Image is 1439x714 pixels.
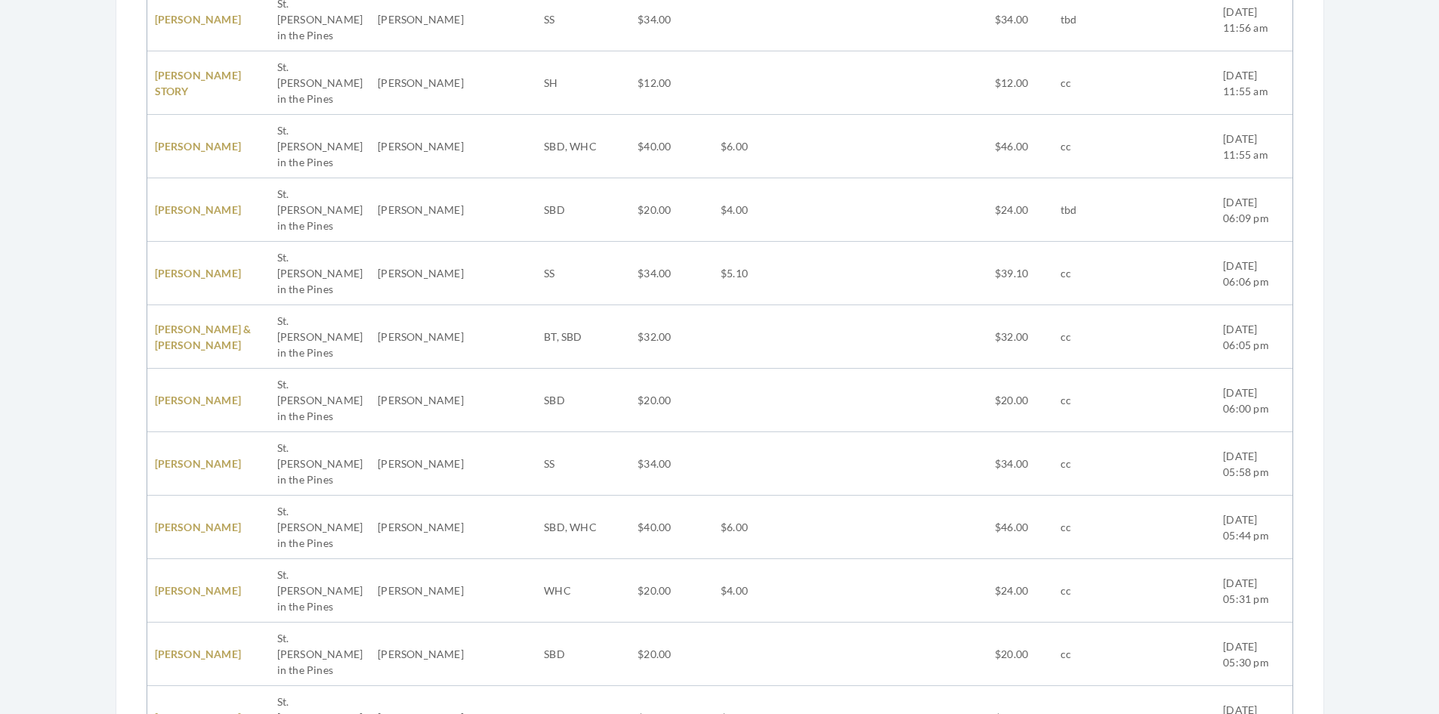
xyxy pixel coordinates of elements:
td: [DATE] 05:31 pm [1215,559,1292,623]
td: $40.00 [630,115,713,178]
td: SBD [536,623,630,686]
a: [PERSON_NAME] [155,140,242,153]
td: SBD, WHC [536,496,630,559]
td: [PERSON_NAME] [370,178,471,242]
td: St. [PERSON_NAME] in the Pines [270,623,371,686]
td: tbd [1053,178,1139,242]
td: $34.00 [630,432,713,496]
td: SS [536,242,630,305]
td: cc [1053,115,1139,178]
td: $46.00 [987,115,1053,178]
td: [DATE] 05:58 pm [1215,432,1292,496]
td: SBD [536,369,630,432]
a: [PERSON_NAME] [155,584,242,597]
td: [PERSON_NAME] [370,496,471,559]
td: St. [PERSON_NAME] in the Pines [270,51,371,115]
td: $32.00 [987,305,1053,369]
td: $34.00 [987,432,1053,496]
td: $32.00 [630,305,713,369]
a: [PERSON_NAME] [155,521,242,533]
td: cc [1053,51,1139,115]
a: [PERSON_NAME] [155,267,242,280]
td: cc [1053,369,1139,432]
td: [DATE] 05:30 pm [1215,623,1292,686]
a: [PERSON_NAME] & [PERSON_NAME] [155,323,252,351]
td: [PERSON_NAME] [370,369,471,432]
td: SH [536,51,630,115]
td: $40.00 [630,496,713,559]
td: $4.00 [713,178,786,242]
td: [DATE] 06:00 pm [1215,369,1292,432]
td: $20.00 [630,178,713,242]
td: $4.00 [713,559,786,623]
td: $12.00 [987,51,1053,115]
td: $6.00 [713,496,786,559]
td: $39.10 [987,242,1053,305]
td: WHC [536,559,630,623]
td: [PERSON_NAME] [370,432,471,496]
td: [DATE] 11:55 am [1215,115,1292,178]
td: [PERSON_NAME] [370,623,471,686]
td: cc [1053,496,1139,559]
td: cc [1053,242,1139,305]
a: [PERSON_NAME] STORY [155,69,242,97]
td: [PERSON_NAME] [370,242,471,305]
a: [PERSON_NAME] [155,648,242,660]
td: St. [PERSON_NAME] in the Pines [270,432,371,496]
td: St. [PERSON_NAME] in the Pines [270,115,371,178]
td: St. [PERSON_NAME] in the Pines [270,305,371,369]
td: [PERSON_NAME] [370,305,471,369]
td: [PERSON_NAME] [370,51,471,115]
td: St. [PERSON_NAME] in the Pines [270,559,371,623]
td: SBD [536,178,630,242]
td: [DATE] 05:44 pm [1215,496,1292,559]
td: $24.00 [987,559,1053,623]
td: cc [1053,432,1139,496]
td: [DATE] 06:06 pm [1215,242,1292,305]
td: $20.00 [987,369,1053,432]
td: SBD, WHC [536,115,630,178]
a: [PERSON_NAME] [155,394,242,406]
td: [DATE] 06:09 pm [1215,178,1292,242]
a: [PERSON_NAME] [155,203,242,216]
td: $34.00 [630,242,713,305]
td: $5.10 [713,242,786,305]
td: SS [536,432,630,496]
td: cc [1053,559,1139,623]
td: $12.00 [630,51,713,115]
td: St. [PERSON_NAME] in the Pines [270,178,371,242]
td: [PERSON_NAME] [370,115,471,178]
a: [PERSON_NAME] [155,13,242,26]
td: $20.00 [630,369,713,432]
td: $6.00 [713,115,786,178]
td: St. [PERSON_NAME] in the Pines [270,242,371,305]
td: $24.00 [987,178,1053,242]
td: $20.00 [630,623,713,686]
td: $20.00 [630,559,713,623]
td: $46.00 [987,496,1053,559]
td: St. [PERSON_NAME] in the Pines [270,496,371,559]
a: [PERSON_NAME] [155,457,242,470]
td: $20.00 [987,623,1053,686]
td: [DATE] 11:55 am [1215,51,1292,115]
td: [PERSON_NAME] [370,559,471,623]
td: [DATE] 06:05 pm [1215,305,1292,369]
td: cc [1053,305,1139,369]
td: cc [1053,623,1139,686]
td: BT, SBD [536,305,630,369]
td: St. [PERSON_NAME] in the Pines [270,369,371,432]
